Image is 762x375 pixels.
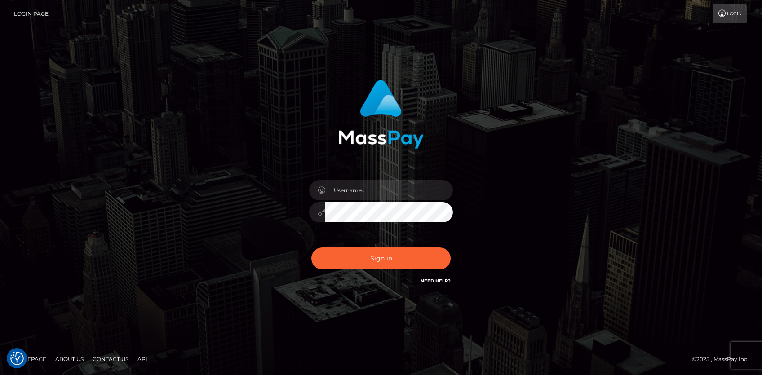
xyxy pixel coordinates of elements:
div: © 2025 , MassPay Inc. [692,354,755,364]
button: Consent Preferences [10,352,24,365]
a: Homepage [10,352,50,366]
button: Sign in [311,247,451,269]
a: Login [713,4,747,23]
img: MassPay Login [338,80,424,149]
input: Username... [325,180,453,200]
a: Need Help? [421,278,451,284]
a: API [134,352,151,366]
a: Login Page [14,4,49,23]
a: Contact Us [89,352,132,366]
img: Revisit consent button [10,352,24,365]
a: About Us [52,352,87,366]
